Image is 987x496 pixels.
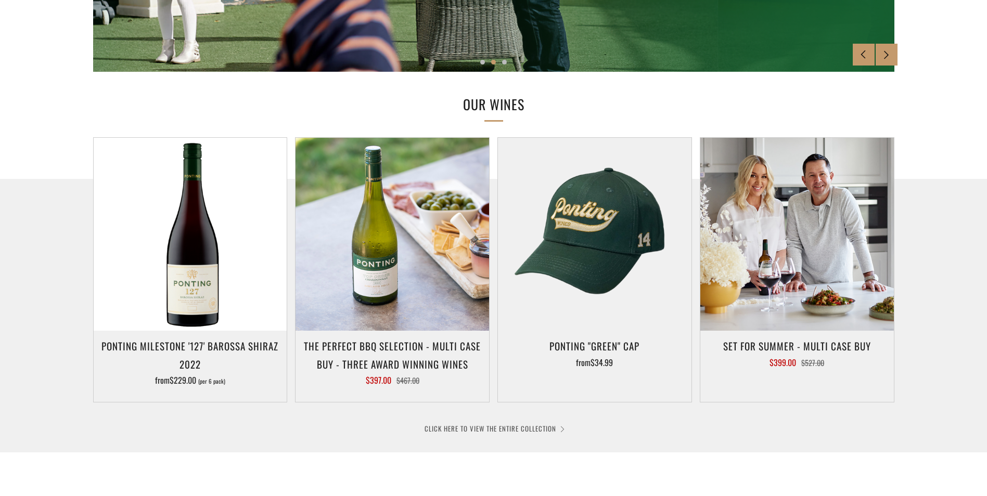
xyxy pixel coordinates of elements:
[576,356,613,369] span: from
[801,357,824,368] span: $527.00
[480,60,485,64] button: 1
[591,356,613,369] span: $34.99
[706,337,889,355] h3: Set For Summer - Multi Case Buy
[301,337,484,372] h3: The perfect BBQ selection - MULTI CASE BUY - Three award winning wines
[322,94,665,115] h2: OUR WINES
[170,374,196,386] span: $229.00
[296,337,489,389] a: The perfect BBQ selection - MULTI CASE BUY - Three award winning wines $397.00 $467.00
[700,337,894,389] a: Set For Summer - Multi Case Buy $399.00 $527.00
[155,374,225,386] span: from
[396,375,419,386] span: $467.00
[198,378,225,384] span: (per 6 pack)
[94,337,287,389] a: Ponting Milestone '127' Barossa Shiraz 2022 from$229.00 (per 6 pack)
[425,423,563,434] a: CLICK HERE TO VIEW THE ENTIRE COLLECTION
[770,356,796,369] span: $399.00
[502,60,507,64] button: 3
[99,337,282,372] h3: Ponting Milestone '127' Barossa Shiraz 2022
[503,337,686,355] h3: Ponting "Green" Cap
[498,337,691,389] a: Ponting "Green" Cap from$34.99
[491,60,496,64] button: 2
[366,374,391,386] span: $397.00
